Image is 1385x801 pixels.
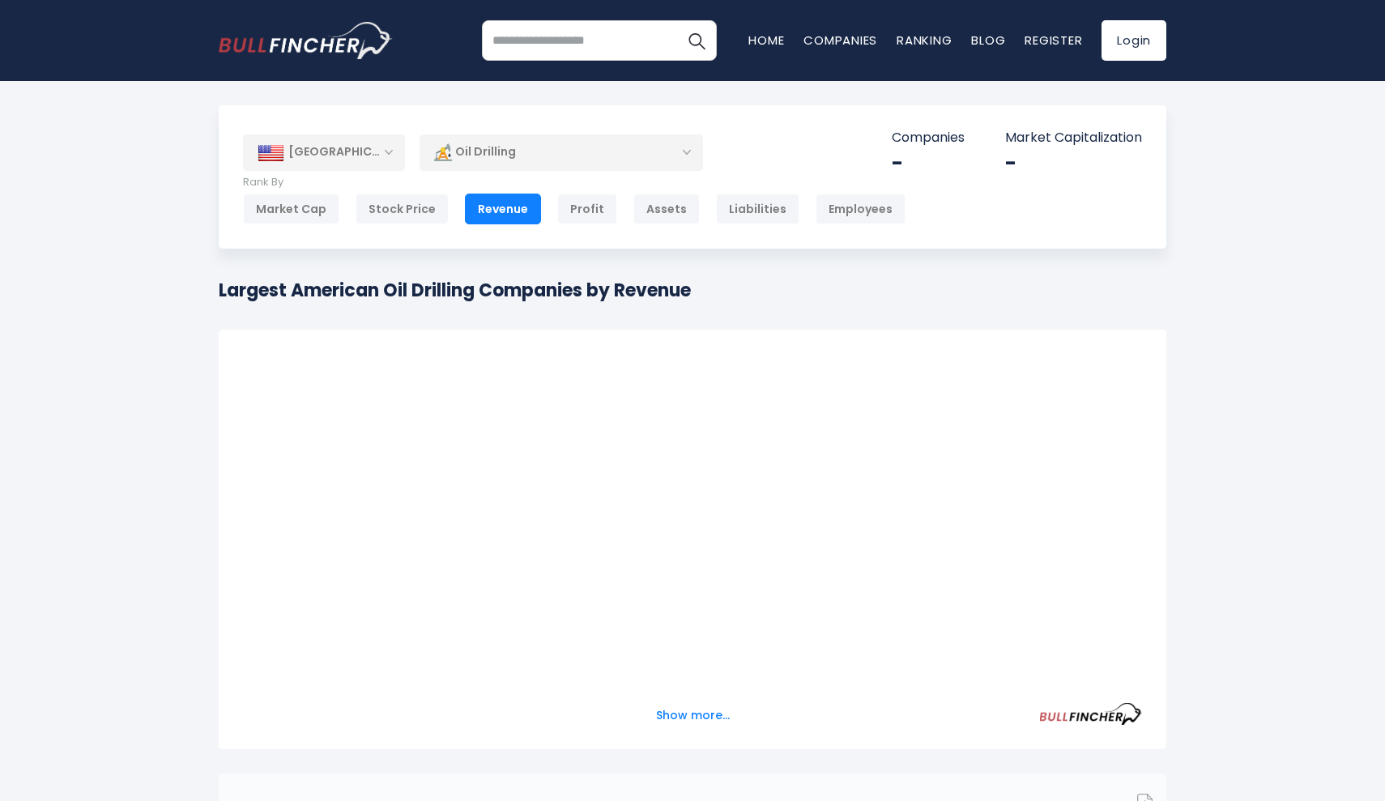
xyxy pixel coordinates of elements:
p: Rank By [243,176,906,190]
h1: Largest American Oil Drilling Companies by Revenue [219,277,691,304]
p: Companies [892,130,965,147]
div: Stock Price [356,194,449,224]
a: Register [1025,32,1082,49]
div: Assets [633,194,700,224]
div: Profit [557,194,617,224]
a: Blog [971,32,1005,49]
a: Go to homepage [219,22,393,59]
div: - [1005,151,1142,176]
div: Oil Drilling [420,134,703,171]
a: Home [748,32,784,49]
button: Show more... [646,702,739,729]
div: Liabilities [716,194,799,224]
img: bullfincher logo [219,22,393,59]
a: Ranking [897,32,952,49]
p: Market Capitalization [1005,130,1142,147]
a: Companies [803,32,877,49]
div: - [892,151,965,176]
div: Revenue [465,194,541,224]
a: Login [1102,20,1166,61]
div: [GEOGRAPHIC_DATA] [243,134,405,170]
div: Market Cap [243,194,339,224]
div: Employees [816,194,906,224]
button: Search [676,20,717,61]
